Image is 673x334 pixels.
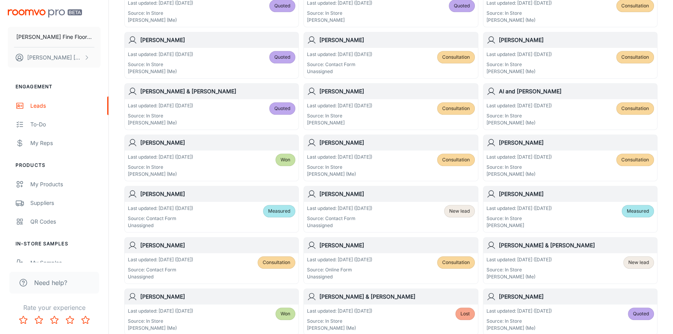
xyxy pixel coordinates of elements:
[31,312,47,328] button: Rate 2 star
[30,259,101,267] div: My Samples
[621,2,649,9] span: Consultation
[486,154,552,161] p: Last updated: [DATE] ([DATE])
[30,101,101,110] div: Leads
[486,222,552,229] p: [PERSON_NAME]
[307,205,372,212] p: Last updated: [DATE] ([DATE])
[307,10,372,17] p: Source: In Store
[128,17,193,24] p: [PERSON_NAME] (Me)
[30,199,101,207] div: Suppliers
[307,112,372,119] p: Source: In Store
[486,215,552,222] p: Source: In Store
[30,139,101,147] div: My Reps
[27,53,82,62] p: [PERSON_NAME] [PERSON_NAME]
[621,54,649,61] span: Consultation
[307,222,372,229] p: Unassigned
[128,171,193,178] p: [PERSON_NAME] (Me)
[140,292,295,301] h6: [PERSON_NAME]
[486,112,552,119] p: Source: In Store
[442,156,470,163] span: Consultation
[499,190,654,198] h6: [PERSON_NAME]
[30,217,101,226] div: QR Codes
[307,119,372,126] p: [PERSON_NAME]
[307,154,372,161] p: Last updated: [DATE] ([DATE])
[486,68,552,75] p: [PERSON_NAME] (Me)
[140,87,295,96] h6: [PERSON_NAME] & [PERSON_NAME]
[281,156,290,163] span: Won
[319,138,474,147] h6: [PERSON_NAME]
[263,259,290,266] span: Consultation
[128,154,193,161] p: Last updated: [DATE] ([DATE])
[460,310,470,317] span: Lost
[124,135,299,181] a: [PERSON_NAME]Last updated: [DATE] ([DATE])Source: In Store[PERSON_NAME] (Me)Won
[78,312,93,328] button: Rate 5 star
[483,186,657,233] a: [PERSON_NAME]Last updated: [DATE] ([DATE])Source: In Store[PERSON_NAME]Measured
[633,310,649,317] span: Quoted
[128,102,193,109] p: Last updated: [DATE] ([DATE])
[8,47,101,68] button: [PERSON_NAME] [PERSON_NAME]
[62,312,78,328] button: Rate 4 star
[140,36,295,44] h6: [PERSON_NAME]
[303,32,478,79] a: [PERSON_NAME]Last updated: [DATE] ([DATE])Source: Contact FormUnassignedConsultation
[307,17,372,24] p: [PERSON_NAME]
[319,190,474,198] h6: [PERSON_NAME]
[30,180,101,189] div: My Products
[499,36,654,44] h6: [PERSON_NAME]
[499,87,654,96] h6: Al and [PERSON_NAME]
[124,237,299,284] a: [PERSON_NAME]Last updated: [DATE] ([DATE])Source: Contact FormUnassignedConsultation
[307,215,372,222] p: Source: Contact Form
[128,325,193,332] p: [PERSON_NAME] (Me)
[128,318,193,325] p: Source: In Store
[307,256,372,263] p: Last updated: [DATE] ([DATE])
[307,325,372,332] p: [PERSON_NAME] (Me)
[486,318,552,325] p: Source: In Store
[128,68,193,75] p: [PERSON_NAME] (Me)
[274,105,290,112] span: Quoted
[442,54,470,61] span: Consultation
[8,27,101,47] button: [PERSON_NAME] Fine Floors, Inc
[307,308,372,315] p: Last updated: [DATE] ([DATE])
[128,119,193,126] p: [PERSON_NAME] (Me)
[303,186,478,233] a: [PERSON_NAME]Last updated: [DATE] ([DATE])Source: Contact FormUnassignedNew lead
[140,241,295,250] h6: [PERSON_NAME]
[499,292,654,301] h6: [PERSON_NAME]
[303,83,478,130] a: [PERSON_NAME]Last updated: [DATE] ([DATE])Source: In Store[PERSON_NAME]Consultation
[486,61,552,68] p: Source: In Store
[34,278,67,287] span: Need help?
[124,32,299,79] a: [PERSON_NAME]Last updated: [DATE] ([DATE])Source: In Store[PERSON_NAME] (Me)Quoted
[128,256,193,263] p: Last updated: [DATE] ([DATE])
[16,33,92,41] p: [PERSON_NAME] Fine Floors, Inc
[486,308,552,315] p: Last updated: [DATE] ([DATE])
[128,215,193,222] p: Source: Contact Form
[449,208,470,215] span: New lead
[483,135,657,181] a: [PERSON_NAME]Last updated: [DATE] ([DATE])Source: In Store[PERSON_NAME] (Me)Consultation
[628,259,649,266] span: New lead
[307,61,372,68] p: Source: Contact Form
[486,256,552,263] p: Last updated: [DATE] ([DATE])
[307,318,372,325] p: Source: In Store
[6,303,102,312] p: Rate your experience
[307,102,372,109] p: Last updated: [DATE] ([DATE])
[128,61,193,68] p: Source: In Store
[499,241,654,250] h6: [PERSON_NAME] & [PERSON_NAME]
[124,186,299,233] a: [PERSON_NAME]Last updated: [DATE] ([DATE])Source: Contact FormUnassignedMeasured
[128,205,193,212] p: Last updated: [DATE] ([DATE])
[307,51,372,58] p: Last updated: [DATE] ([DATE])
[140,138,295,147] h6: [PERSON_NAME]
[128,164,193,171] p: Source: In Store
[47,312,62,328] button: Rate 3 star
[499,138,654,147] h6: [PERSON_NAME]
[124,83,299,130] a: [PERSON_NAME] & [PERSON_NAME]Last updated: [DATE] ([DATE])Source: In Store[PERSON_NAME] (Me)Quoted
[442,105,470,112] span: Consultation
[627,208,649,215] span: Measured
[621,105,649,112] span: Consultation
[281,310,290,317] span: Won
[621,156,649,163] span: Consultation
[303,237,478,284] a: [PERSON_NAME]Last updated: [DATE] ([DATE])Source: Online FormUnassignedConsultation
[486,164,552,171] p: Source: In Store
[307,266,372,273] p: Source: Online Form
[8,9,82,17] img: Roomvo PRO Beta
[128,266,193,273] p: Source: Contact Form
[128,112,193,119] p: Source: In Store
[140,190,295,198] h6: [PERSON_NAME]
[486,17,552,24] p: [PERSON_NAME] (Me)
